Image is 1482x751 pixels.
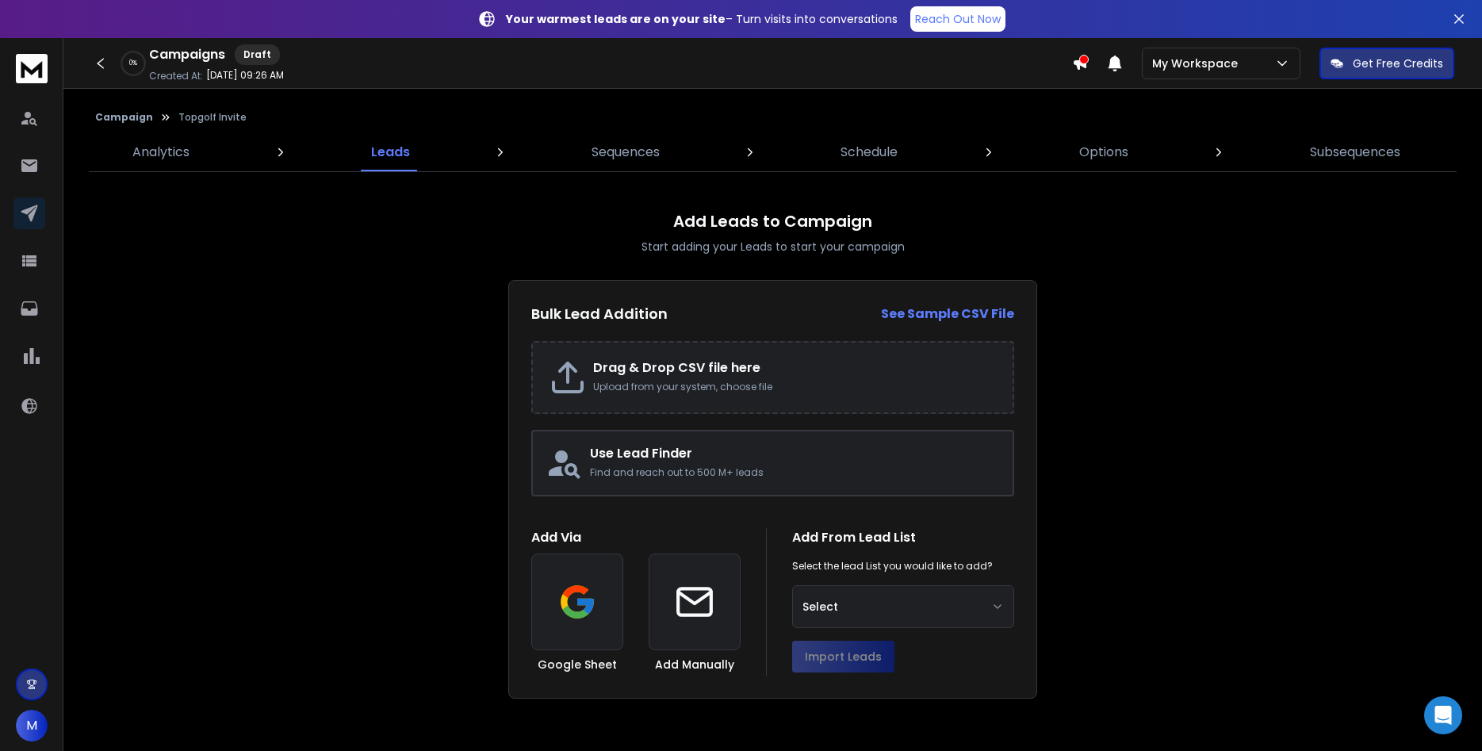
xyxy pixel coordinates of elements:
[95,111,153,124] button: Campaign
[910,6,1005,32] a: Reach Out Now
[235,44,280,65] div: Draft
[16,54,48,83] img: logo
[371,143,410,162] p: Leads
[841,143,898,162] p: Schedule
[673,210,872,232] h1: Add Leads to Campaign
[149,45,225,64] h1: Campaigns
[16,710,48,741] button: M
[129,59,137,68] p: 0 %
[531,528,741,547] h1: Add Via
[538,657,617,672] h3: Google Sheet
[915,11,1001,27] p: Reach Out Now
[792,560,993,573] p: Select the lead List you would like to add?
[593,358,997,377] h2: Drag & Drop CSV file here
[1300,133,1410,171] a: Subsequences
[1079,143,1128,162] p: Options
[590,444,1000,463] h2: Use Lead Finder
[132,143,190,162] p: Analytics
[831,133,907,171] a: Schedule
[123,133,199,171] a: Analytics
[1424,696,1462,734] div: Open Intercom Messenger
[592,143,660,162] p: Sequences
[506,11,898,27] p: – Turn visits into conversations
[881,305,1014,324] a: See Sample CSV File
[206,69,284,82] p: [DATE] 09:26 AM
[655,657,734,672] h3: Add Manually
[1070,133,1138,171] a: Options
[582,133,669,171] a: Sequences
[1310,143,1400,162] p: Subsequences
[641,239,905,255] p: Start adding your Leads to start your campaign
[149,70,203,82] p: Created At:
[590,466,1000,479] p: Find and reach out to 500 M+ leads
[802,599,838,615] span: Select
[1319,48,1454,79] button: Get Free Credits
[531,303,668,325] h2: Bulk Lead Addition
[881,305,1014,323] strong: See Sample CSV File
[362,133,419,171] a: Leads
[593,381,997,393] p: Upload from your system, choose file
[1152,56,1244,71] p: My Workspace
[178,111,247,124] p: Topgolf Invite
[792,528,1014,547] h1: Add From Lead List
[506,11,726,27] strong: Your warmest leads are on your site
[1353,56,1443,71] p: Get Free Credits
